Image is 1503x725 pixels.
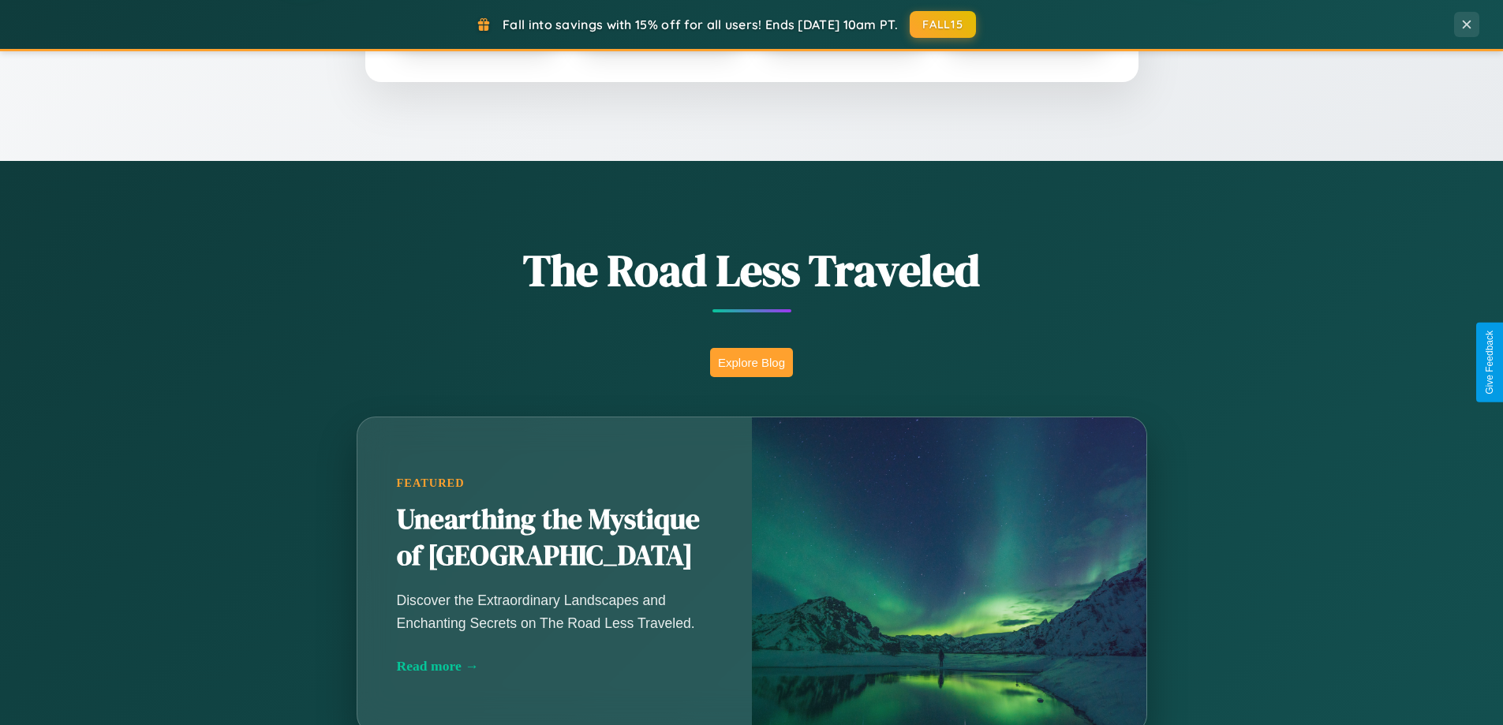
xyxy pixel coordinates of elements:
button: FALL15 [910,11,976,38]
div: Featured [397,476,712,490]
p: Discover the Extraordinary Landscapes and Enchanting Secrets on The Road Less Traveled. [397,589,712,633]
div: Read more → [397,658,712,675]
button: Explore Blog [710,348,793,377]
div: Give Feedback [1484,331,1495,394]
h2: Unearthing the Mystique of [GEOGRAPHIC_DATA] [397,502,712,574]
h1: The Road Less Traveled [279,240,1225,301]
span: Fall into savings with 15% off for all users! Ends [DATE] 10am PT. [503,17,898,32]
